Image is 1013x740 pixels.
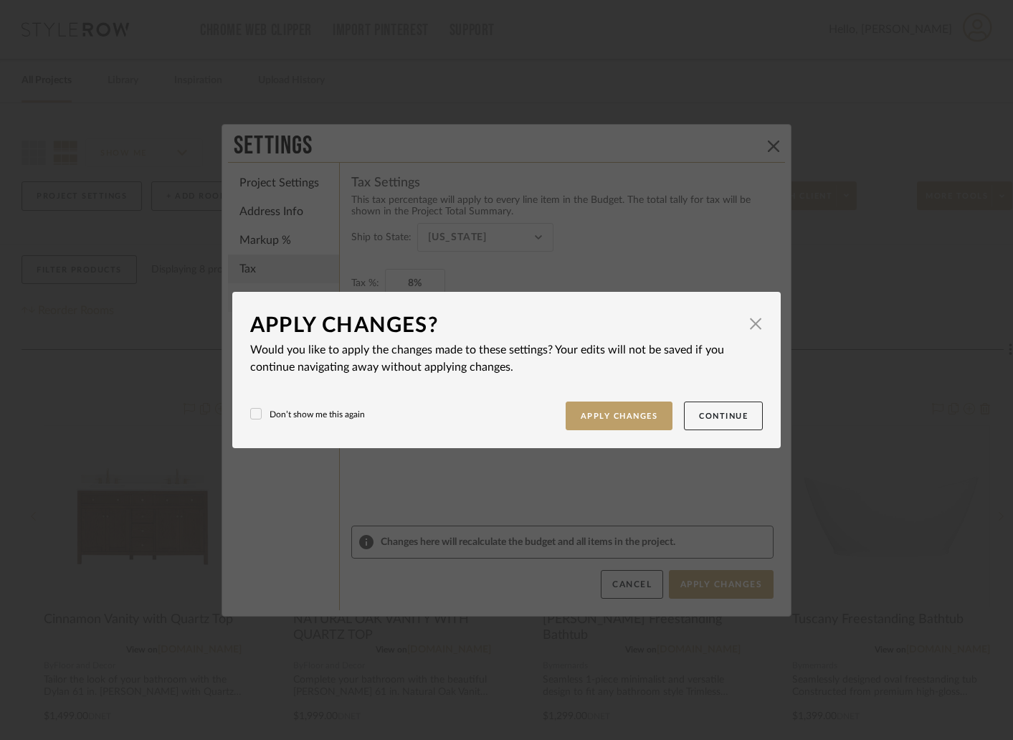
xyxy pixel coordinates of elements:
p: Would you like to apply the changes made to these settings? Your edits will not be saved if you c... [250,341,763,376]
button: Apply Changes [566,402,673,431]
button: Continue [684,402,763,431]
div: Apply Changes? [250,310,741,341]
button: Close [741,310,770,338]
label: Don’t show me this again [250,408,365,421]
